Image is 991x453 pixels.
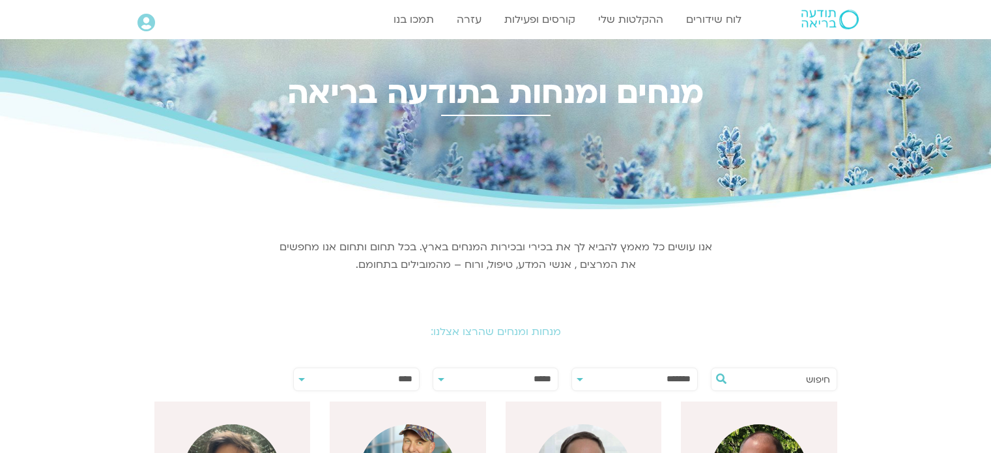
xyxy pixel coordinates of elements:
[131,326,861,338] h2: מנחות ומנחים שהרצו אצלנו:
[131,75,861,111] h2: מנחים ומנחות בתודעה בריאה
[801,10,859,29] img: תודעה בריאה
[680,7,748,32] a: לוח שידורים
[387,7,440,32] a: תמכו בנו
[450,7,488,32] a: עזרה
[592,7,670,32] a: ההקלטות שלי
[278,239,714,274] p: אנו עושים כל מאמץ להביא לך את בכירי ובכירות המנחים בארץ. בכל תחום ותחום אנו מחפשים את המרצים , אנ...
[731,368,830,390] input: חיפוש
[498,7,582,32] a: קורסים ופעילות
